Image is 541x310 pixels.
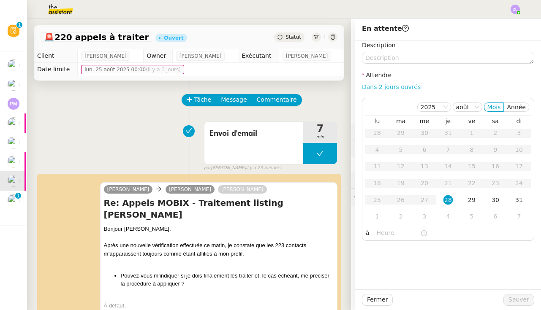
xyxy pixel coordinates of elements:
[34,49,78,63] td: Client
[377,228,420,238] input: Heure
[303,124,337,134] span: 7
[365,117,389,125] th: lun.
[362,24,409,32] span: En attente
[351,123,541,140] div: ⚙️Procédures
[436,208,460,225] td: 04/09/2025
[354,177,416,183] span: ⏲️
[514,195,524,205] div: 31
[246,164,281,172] span: il y a 23 minutes
[84,52,127,60] span: [PERSON_NAME]
[84,65,181,74] span: lun. 25 août 2025 00:00
[257,95,297,105] span: Commentaire
[484,192,507,209] td: 30/08/2025
[8,156,19,167] img: users%2FLb8tVVcnxkNxES4cleXP4rKNCSJ2%2Favatar%2F2ff4be35-2167-49b6-8427-565bfd2dd78c
[104,241,334,258] div: Après une nouvelle vérification effectuée ce matin, je constate que les 223 contacts m’apparaisse...
[8,98,19,110] img: svg
[104,225,334,233] div: Bonjour [PERSON_NAME],
[238,49,279,63] td: Exécutant
[362,72,391,78] label: Attendre
[218,186,267,193] a: [PERSON_NAME]
[204,164,211,172] span: par
[396,212,405,221] div: 2
[354,127,398,136] span: ⚙️
[362,84,421,90] a: Dans 2 jours ouvrés
[362,42,396,49] label: Description
[194,95,212,105] span: Tâche
[507,104,526,111] span: Année
[209,127,298,140] span: Envoi d'email
[507,192,531,209] td: 31/08/2025
[221,95,247,105] span: Message
[286,52,328,60] span: [PERSON_NAME]
[460,117,484,125] th: ven.
[179,52,222,60] span: [PERSON_NAME]
[367,295,388,305] span: Fermer
[507,208,531,225] td: 07/09/2025
[8,194,19,206] img: users%2FW4OQjB9BRtYK2an7yusO0WsYLsD3%2Favatar%2F28027066-518b-424c-8476-65f2e549ac29
[44,33,149,41] span: 220 appels à traiter
[467,212,476,221] div: 5
[436,117,460,125] th: jeu.
[15,193,21,199] nz-badge-sup: 1
[8,59,19,71] img: users%2FrZ9hsAwvZndyAxvpJrwIinY54I42%2Favatar%2FChatGPT%20Image%201%20aou%CC%82t%202025%2C%2011_1...
[216,94,252,106] button: Message
[421,103,448,111] nz-select-item: 2025
[166,186,215,193] a: [PERSON_NAME]
[389,208,413,225] td: 02/09/2025
[491,212,500,221] div: 6
[16,22,22,28] nz-badge-sup: 1
[511,5,520,14] img: svg
[252,94,302,106] button: Commentaire
[104,197,334,221] h4: Re: Appels MOBIX - Traitement listing [PERSON_NAME]
[285,34,301,40] span: Statut
[121,272,334,288] li: Pouvez-vous m’indiquer si je dois finalement les traiter et, le cas échéant, me préciser la procé...
[204,164,281,172] small: [PERSON_NAME]
[8,175,19,187] img: users%2FW4OQjB9BRtYK2an7yusO0WsYLsD3%2Favatar%2F28027066-518b-424c-8476-65f2e549ac29
[104,302,334,310] div: À défaut,
[44,32,54,42] span: 🚨
[507,117,531,125] th: dim.
[443,195,453,205] div: 28
[420,212,429,221] div: 3
[354,143,409,153] span: 🔐
[164,35,183,40] div: Ouvert
[487,104,501,111] span: Mois
[143,49,172,63] td: Owner
[362,294,393,306] button: Fermer
[491,195,500,205] div: 30
[484,117,507,125] th: sam.
[365,208,389,225] td: 01/09/2025
[460,192,484,209] td: 29/08/2025
[18,22,21,30] p: 1
[351,140,541,156] div: 🔐Données client
[351,189,541,205] div: 💬Commentaires 8
[34,63,78,76] td: Date limite
[503,294,534,306] button: Sauver
[16,193,20,200] p: 1
[351,172,541,189] div: ⏲️Tâches 34:34
[413,208,436,225] td: 03/09/2025
[456,103,479,111] nz-select-item: août
[8,117,19,129] img: users%2FvXkuctLX0wUbD4cA8OSk7KI5fra2%2Favatar%2F858bcb8a-9efe-43bf-b7a6-dc9f739d6e70
[413,117,436,125] th: mer.
[303,134,337,141] span: min
[182,94,217,106] button: Tâche
[354,194,424,200] span: 💬
[146,67,181,73] span: (il y a 3 jours)
[436,192,460,209] td: 28/08/2025
[8,79,19,91] img: users%2FrZ9hsAwvZndyAxvpJrwIinY54I42%2Favatar%2FChatGPT%20Image%201%20aou%CC%82t%202025%2C%2011_1...
[443,212,453,221] div: 4
[372,212,382,221] div: 1
[514,212,524,221] div: 7
[8,137,19,148] img: users%2FvXkuctLX0wUbD4cA8OSk7KI5fra2%2Favatar%2F858bcb8a-9efe-43bf-b7a6-dc9f739d6e70
[366,228,370,238] span: à
[104,186,153,193] a: [PERSON_NAME]
[484,208,507,225] td: 06/09/2025
[389,117,413,125] th: mar.
[467,195,476,205] div: 29
[460,208,484,225] td: 05/09/2025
